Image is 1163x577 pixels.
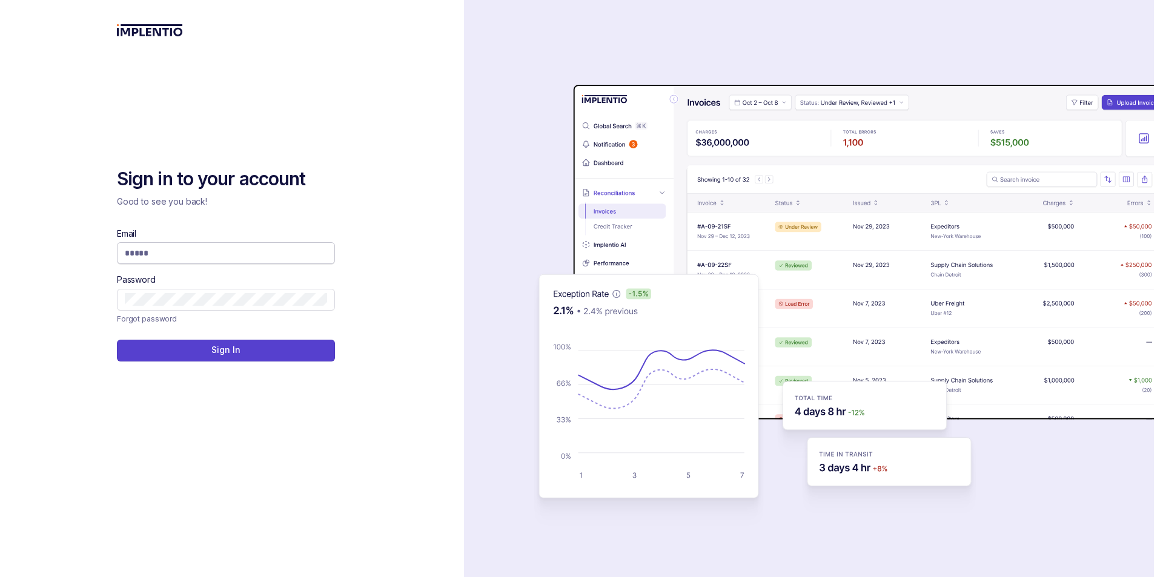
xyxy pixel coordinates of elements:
[117,340,335,361] button: Sign In
[117,274,156,286] label: Password
[117,313,177,325] p: Forgot password
[117,228,136,240] label: Email
[211,344,240,356] p: Sign In
[117,24,183,36] img: logo
[117,167,335,191] h2: Sign in to your account
[117,313,177,325] a: Link Forgot password
[117,196,335,208] p: Good to see you back!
